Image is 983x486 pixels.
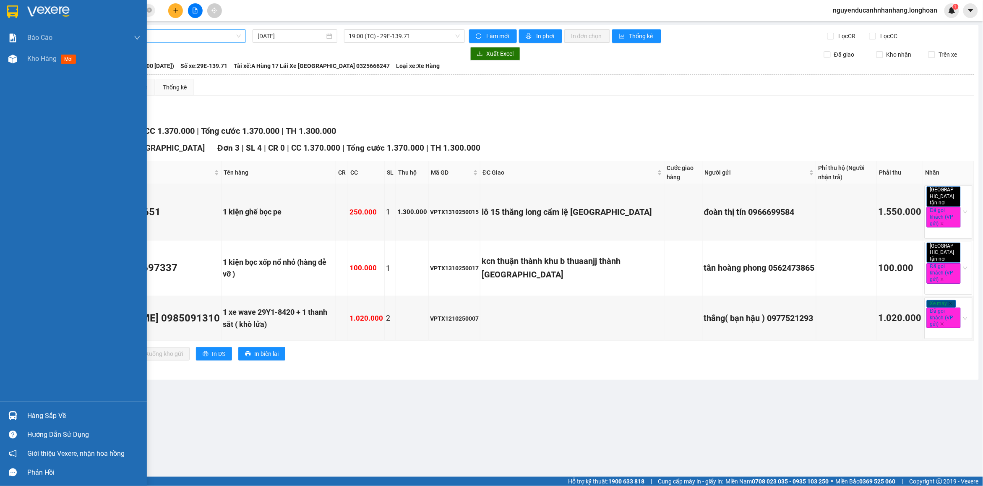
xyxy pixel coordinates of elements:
div: tân hoàng phong 0562473865 [704,261,815,274]
button: printerIn DS [196,347,232,361]
span: Tổng cước 1.370.000 [347,143,425,153]
span: caret-down [967,7,975,14]
span: | [343,143,345,153]
span: aim [211,8,217,13]
span: Lọc CR [835,31,857,41]
th: Thu hộ [396,161,429,184]
div: 1 kiện bọc xốp nổ nhỏ (hàng dễ vỡ ) [223,256,334,280]
button: bar-chartThống kê [612,29,661,43]
th: Cước giao hàng [665,161,703,184]
button: printerIn biên lai [238,347,285,361]
div: 1 [386,206,394,218]
div: 100.000 [349,262,383,274]
span: Đã gọi khách (VP gửi) [927,263,961,284]
span: close [947,201,952,205]
span: 19:00 (TC) - 29E-139.71 [349,30,460,42]
span: | [197,126,199,136]
img: warehouse-icon [8,411,17,420]
button: file-add [188,3,203,18]
button: caret-down [963,3,978,18]
span: Cung cấp máy in - giấy in: [658,477,724,486]
span: TH 1.300.000 [431,143,481,153]
span: Trên xe [935,50,960,59]
span: Tài xế: A Hùng 17 Lái Xe [GEOGRAPHIC_DATA] 0325666247 [234,61,390,71]
div: 250.000 [349,206,383,218]
span: bar-chart [619,33,626,40]
span: close-circle [147,8,152,13]
span: close [940,277,944,282]
span: | [282,126,284,136]
span: plus [173,8,179,13]
span: nguyenducanhnhanhang.longhoan [827,5,944,16]
div: VPTX1310250017 [430,264,479,273]
span: | [287,143,289,153]
span: Kho hàng [27,55,57,63]
img: warehouse-icon [8,55,17,63]
button: syncLàm mới [469,29,517,43]
div: Nhãn [926,168,972,177]
strong: 0708 023 035 - 0935 103 250 [752,478,829,485]
td: VPTX1310250017 [429,240,480,296]
div: thắng( bạn hậu ) 0977521293 [704,312,815,325]
div: Thống kê [163,83,187,92]
div: Hàng sắp về [27,410,141,422]
div: chị mến 0392697337 [81,260,220,276]
div: 1.550.000 [879,205,922,219]
span: Miền Bắc [836,477,896,486]
span: printer [245,351,251,358]
span: Số xe: 29E-139.71 [180,61,227,71]
span: Làm mới [486,31,510,41]
div: 1 kiện ghế bọc pe [223,206,334,218]
span: mới [61,55,76,64]
span: [GEOGRAPHIC_DATA] tận nơi [927,186,961,207]
div: kcn thuận thành khu b thuaanjj thành [GEOGRAPHIC_DATA] [482,255,663,281]
span: Đơn 3 [217,143,240,153]
img: solution-icon [8,34,17,42]
input: 13/10/2025 [258,31,325,41]
span: copyright [936,478,942,484]
span: Đã gọi khách (VP gửi) [927,207,961,227]
div: Phản hồi [27,466,141,479]
span: notification [9,449,17,457]
td: VPTX1310250015 [429,184,480,240]
span: printer [203,351,209,358]
span: TH 1.300.000 [286,126,336,136]
span: close [940,322,944,326]
button: downloadXuống kho gửi [129,347,190,361]
div: 2 [386,312,394,324]
span: Xuất Excel [486,49,514,58]
span: Báo cáo [27,32,52,43]
span: | [242,143,244,153]
th: CC [348,161,385,184]
span: Xe máy [927,300,956,308]
button: aim [207,3,222,18]
span: In phơi [536,31,555,41]
span: CC 1.370.000 [291,143,341,153]
span: printer [526,33,533,40]
span: Người gửi [705,168,808,177]
span: Lọc CC [877,31,899,41]
span: message [9,468,17,476]
span: down [134,34,141,41]
th: CR [336,161,348,184]
div: 100.000 [879,261,922,276]
div: hiếu 0905575651 [81,204,220,220]
span: Đã giao [831,50,858,59]
span: Thống kê [629,31,654,41]
strong: 1900 633 818 [608,478,644,485]
div: VPTX1210250007 [430,314,479,323]
div: [PERSON_NAME] 0985091310 [81,311,220,327]
span: SL 4 [246,143,262,153]
span: 1 [954,4,957,10]
span: sync [476,33,483,40]
span: | [264,143,266,153]
div: 1.020.000 [879,311,922,326]
span: Đã gọi khách (VP gửi) [927,308,961,328]
div: 1.300.000 [397,207,427,217]
td: VPTX1210250007 [429,296,480,341]
span: Giới thiệu Vexere, nhận hoa hồng [27,448,125,459]
span: file-add [192,8,198,13]
span: ⚪️ [831,480,834,483]
span: CC 1.370.000 [144,126,195,136]
span: Loại xe: Xe Hàng [396,61,440,71]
